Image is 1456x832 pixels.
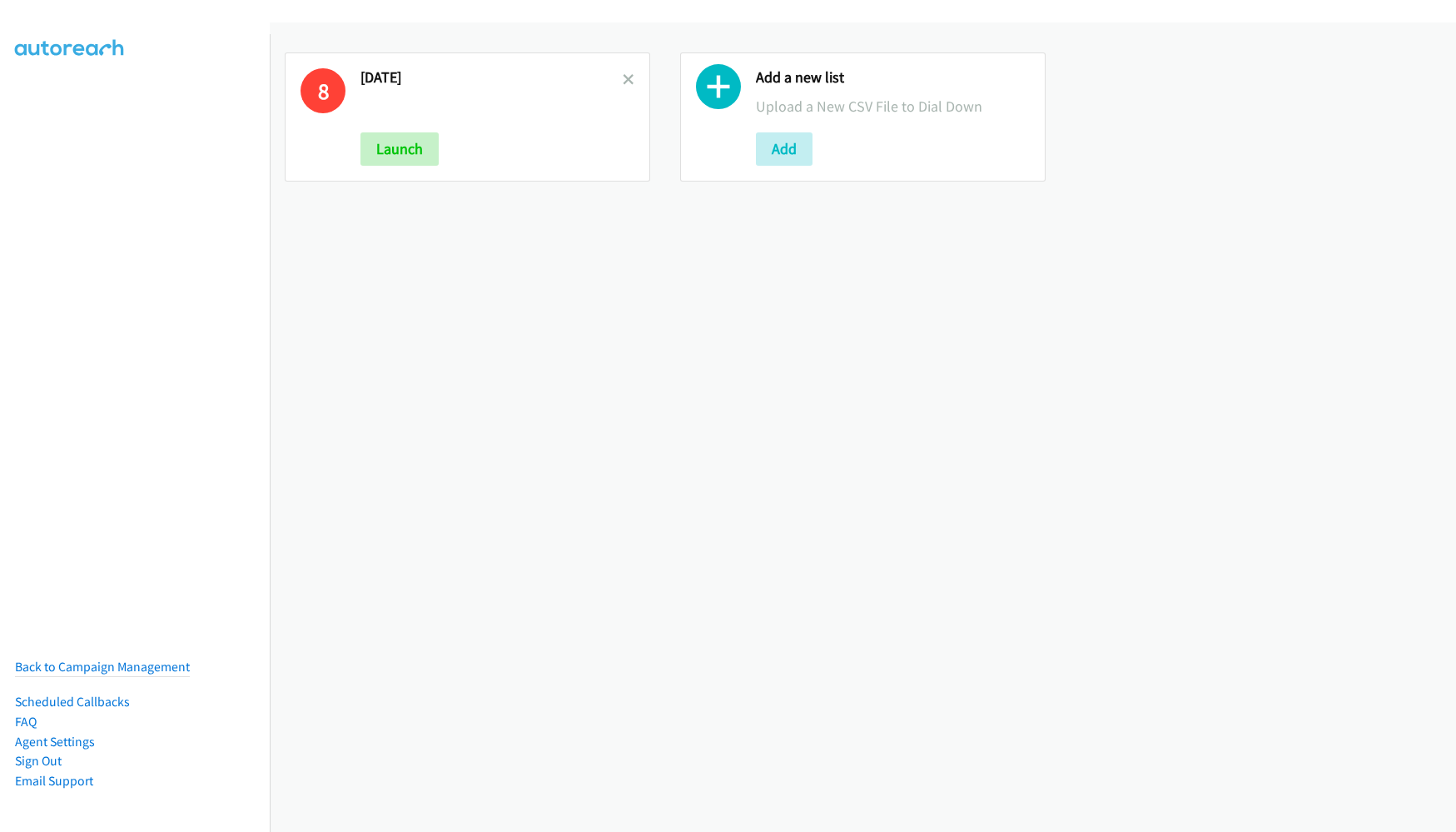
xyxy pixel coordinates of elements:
h2: Add a new list [756,68,1030,87]
button: Launch [360,132,439,166]
p: Upload a New CSV File to Dial Down [756,95,1030,117]
a: Back to Campaign Management [15,659,190,675]
button: Add [756,132,812,166]
h2: [DATE] [360,68,623,87]
a: FAQ [15,714,37,730]
a: Scheduled Callbacks [15,694,130,710]
a: Sign Out [15,753,62,769]
a: Email Support [15,773,93,789]
a: Agent Settings [15,734,95,750]
h1: 8 [301,68,345,113]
